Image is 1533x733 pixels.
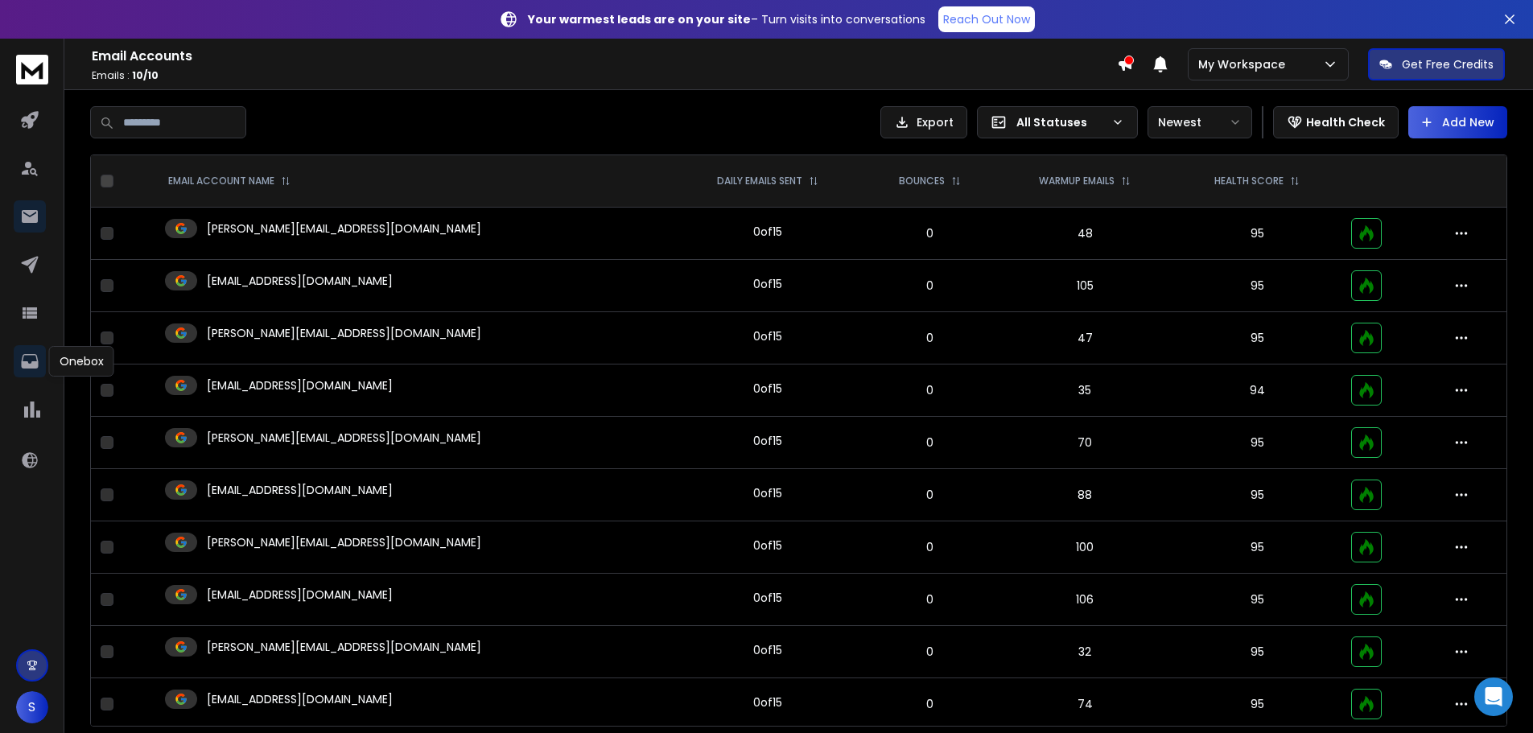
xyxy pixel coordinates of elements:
td: 95 [1173,521,1341,574]
td: 95 [1173,312,1341,364]
button: Export [880,106,967,138]
div: 0 of 15 [753,485,782,501]
button: Get Free Credits [1368,48,1505,80]
div: Open Intercom Messenger [1474,677,1513,716]
p: 0 [873,591,987,607]
p: BOUNCES [899,175,945,187]
button: Health Check [1273,106,1399,138]
span: 10 / 10 [132,68,159,82]
td: 32 [996,626,1173,678]
p: 0 [873,487,987,503]
td: 95 [1173,260,1341,312]
button: S [16,691,48,723]
h1: Email Accounts [92,47,1117,66]
td: 48 [996,208,1173,260]
div: Onebox [49,346,114,377]
p: 0 [873,696,987,712]
p: HEALTH SCORE [1214,175,1284,187]
p: [EMAIL_ADDRESS][DOMAIN_NAME] [207,482,393,498]
div: 0 of 15 [753,381,782,397]
div: 0 of 15 [753,433,782,449]
p: [PERSON_NAME][EMAIL_ADDRESS][DOMAIN_NAME] [207,534,481,550]
td: 74 [996,678,1173,731]
p: WARMUP EMAILS [1039,175,1115,187]
button: Newest [1148,106,1252,138]
td: 88 [996,469,1173,521]
div: 0 of 15 [753,537,782,554]
p: [EMAIL_ADDRESS][DOMAIN_NAME] [207,587,393,603]
p: [EMAIL_ADDRESS][DOMAIN_NAME] [207,691,393,707]
td: 95 [1173,626,1341,678]
p: 0 [873,225,987,241]
p: DAILY EMAILS SENT [717,175,802,187]
p: [PERSON_NAME][EMAIL_ADDRESS][DOMAIN_NAME] [207,220,481,237]
strong: Your warmest leads are on your site [528,11,751,27]
td: 94 [1173,364,1341,417]
a: Reach Out Now [938,6,1035,32]
div: 0 of 15 [753,642,782,658]
td: 95 [1173,417,1341,469]
p: Emails : [92,69,1117,82]
div: 0 of 15 [753,276,782,292]
td: 105 [996,260,1173,312]
div: EMAIL ACCOUNT NAME [168,175,291,187]
p: [PERSON_NAME][EMAIL_ADDRESS][DOMAIN_NAME] [207,325,481,341]
td: 95 [1173,678,1341,731]
div: 0 of 15 [753,694,782,710]
td: 100 [996,521,1173,574]
p: 0 [873,434,987,451]
p: 0 [873,330,987,346]
p: My Workspace [1198,56,1292,72]
p: [EMAIL_ADDRESS][DOMAIN_NAME] [207,377,393,393]
td: 70 [996,417,1173,469]
p: – Turn visits into conversations [528,11,925,27]
td: 95 [1173,574,1341,626]
p: [PERSON_NAME][EMAIL_ADDRESS][DOMAIN_NAME] [207,639,481,655]
td: 95 [1173,208,1341,260]
td: 47 [996,312,1173,364]
p: 0 [873,382,987,398]
p: Get Free Credits [1402,56,1494,72]
p: Reach Out Now [943,11,1030,27]
div: 0 of 15 [753,590,782,606]
button: Add New [1408,106,1507,138]
td: 95 [1173,469,1341,521]
div: 0 of 15 [753,224,782,240]
td: 35 [996,364,1173,417]
div: 0 of 15 [753,328,782,344]
img: logo [16,55,48,84]
p: [EMAIL_ADDRESS][DOMAIN_NAME] [207,273,393,289]
p: 0 [873,278,987,294]
p: [PERSON_NAME][EMAIL_ADDRESS][DOMAIN_NAME] [207,430,481,446]
td: 106 [996,574,1173,626]
p: Health Check [1306,114,1385,130]
p: 0 [873,644,987,660]
p: 0 [873,539,987,555]
p: All Statuses [1016,114,1105,130]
